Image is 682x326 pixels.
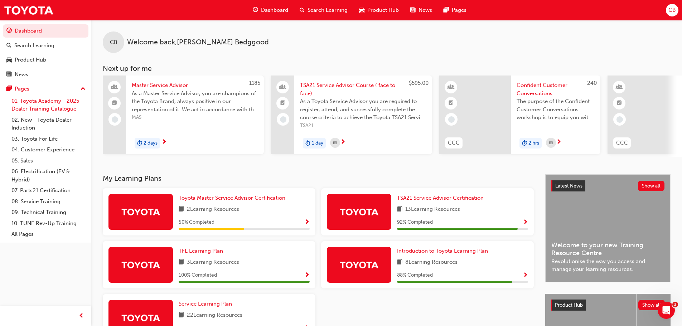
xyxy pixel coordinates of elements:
a: search-iconSearch Learning [294,3,353,18]
button: Show all [638,300,665,310]
span: prev-icon [79,312,84,321]
span: Show Progress [523,219,528,226]
a: car-iconProduct Hub [353,3,405,18]
span: news-icon [6,72,12,78]
img: Trak [4,2,54,18]
button: Show Progress [304,218,310,227]
span: Pages [452,6,466,14]
span: 100 % Completed [179,271,217,279]
span: book-icon [397,205,402,214]
span: TSA21 Service Advisor Course ( face to face) [300,81,426,97]
a: 07. Parts21 Certification [9,185,88,196]
a: 04. Customer Experience [9,144,88,155]
span: Show Progress [523,272,528,279]
span: car-icon [6,57,12,63]
span: TSA21 [300,122,426,130]
span: 1185 [249,80,260,86]
div: Search Learning [14,42,54,50]
span: Confident Customer Conversations [517,81,595,97]
span: Service Learning Plan [179,301,232,307]
span: News [419,6,432,14]
span: 2 Learning Resources [187,205,239,214]
span: next-icon [340,139,345,146]
span: learningRecordVerb_NONE-icon [280,116,286,123]
span: people-icon [112,83,117,92]
button: Show Progress [523,271,528,280]
a: Service Learning Plan [179,300,235,308]
span: Welcome to your new Training Resource Centre [551,241,664,257]
span: pages-icon [444,6,449,15]
span: The purpose of the Confident Customer Conversations workshop is to equip you with tools to commun... [517,97,595,122]
a: guage-iconDashboard [247,3,294,18]
span: CCC [448,139,460,147]
span: book-icon [179,205,184,214]
a: 05. Sales [9,155,88,166]
span: learningRecordVerb_NONE-icon [112,116,118,123]
a: 03. Toyota For Life [9,133,88,145]
span: 50 % Completed [179,218,214,227]
span: 2 hrs [528,139,539,147]
img: Trak [339,258,379,271]
button: Show Progress [304,271,310,280]
a: Product HubShow all [551,300,665,311]
a: 240CCCConfident Customer ConversationsThe purpose of the Confident Customer Conversations worksho... [439,76,600,154]
span: TSA21 Service Advisor Certification [397,195,484,201]
span: As a Master Service Advisor, you are champions of the Toyota Brand, always positive in our repres... [132,89,258,114]
span: learningRecordVerb_NONE-icon [616,116,623,123]
span: 8 Learning Resources [405,258,458,267]
span: 92 % Completed [397,218,433,227]
span: 2 [672,302,678,307]
span: As a Toyota Service Advisor you are required to register, attend, and successfully complete the c... [300,97,426,122]
span: car-icon [359,6,364,15]
span: search-icon [6,43,11,49]
button: Pages [3,82,88,96]
span: book-icon [397,258,402,267]
button: CB [666,4,678,16]
span: duration-icon [137,138,142,148]
span: calendar-icon [549,138,553,147]
span: next-icon [556,139,561,146]
span: 22 Learning Resources [187,311,242,320]
a: Latest NewsShow allWelcome to your new Training Resource CentreRevolutionise the way you access a... [545,174,671,282]
span: Toyota Master Service Advisor Certification [179,195,285,201]
span: Welcome back , [PERSON_NAME] Bedggood [127,38,269,47]
span: $595.00 [409,80,429,86]
span: learningRecordVerb_NONE-icon [448,116,455,123]
span: up-icon [81,84,86,94]
img: Trak [121,258,160,271]
div: Pages [15,85,29,93]
span: CCC [616,139,628,147]
span: booktick-icon [617,99,622,108]
a: Latest NewsShow all [551,180,664,192]
a: 1185Master Service AdvisorAs a Master Service Advisor, you are champions of the Toyota Brand, alw... [103,76,264,154]
span: duration-icon [305,138,310,148]
span: book-icon [179,258,184,267]
span: Search Learning [308,6,348,14]
a: TSA21 Service Advisor Certification [397,194,487,202]
span: Revolutionise the way you access and manage your learning resources. [551,257,664,273]
span: 1 day [312,139,323,147]
span: pages-icon [6,86,12,92]
span: 88 % Completed [397,271,433,279]
a: TFL Learning Plan [179,247,226,255]
button: Show all [638,181,665,191]
a: pages-iconPages [438,3,472,18]
span: Show Progress [304,272,310,279]
a: Introduction to Toyota Learning Plan [397,247,491,255]
span: booktick-icon [112,99,117,108]
img: Trak [121,311,160,324]
a: $595.00TSA21 Service Advisor Course ( face to face)As a Toyota Service Advisor you are required t... [271,76,432,154]
span: Introduction to Toyota Learning Plan [397,248,488,254]
a: 08. Service Training [9,196,88,207]
a: 06. Electrification (EV & Hybrid) [9,166,88,185]
span: Product Hub [555,302,583,308]
a: 02. New - Toyota Dealer Induction [9,115,88,133]
a: 01. Toyota Academy - 2025 Dealer Training Catalogue [9,96,88,115]
a: Toyota Master Service Advisor Certification [179,194,288,202]
a: Dashboard [3,24,88,38]
img: Trak [339,205,379,218]
span: 2 days [144,139,158,147]
span: news-icon [410,6,416,15]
